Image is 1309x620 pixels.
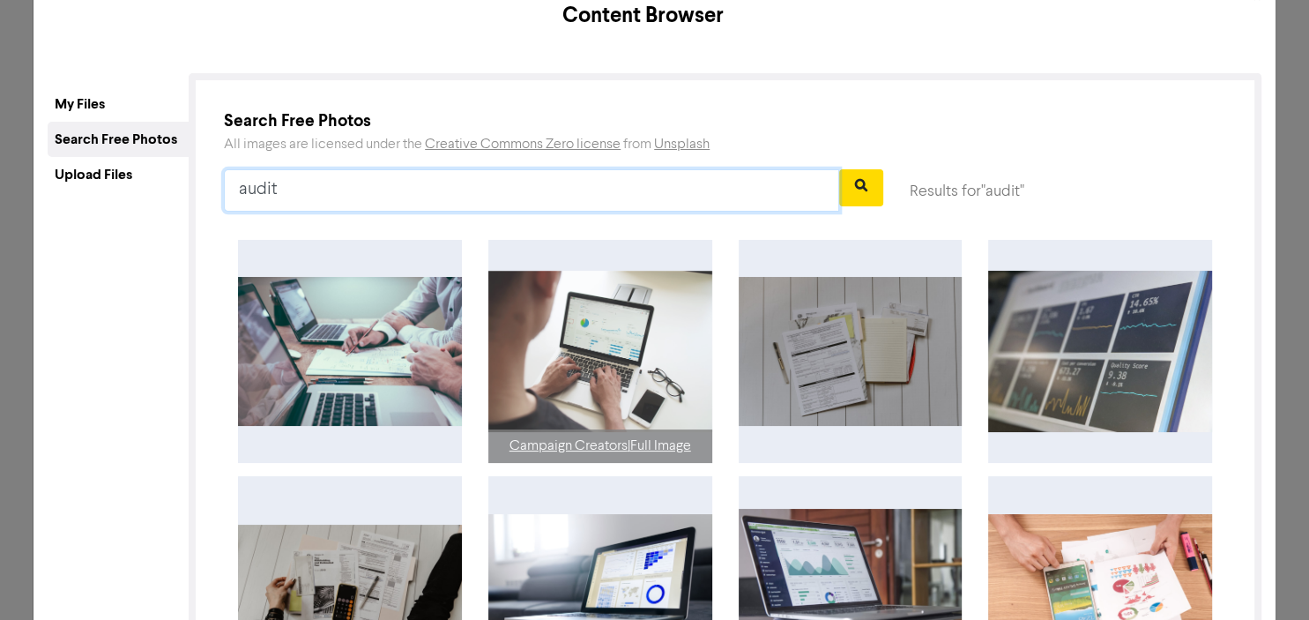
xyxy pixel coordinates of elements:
[224,134,1226,155] div: All images are licensed under the from
[425,138,621,152] a: Creative Commons Zero license
[488,430,712,463] div: |
[224,108,1226,134] div: Search Free Photos
[910,180,1226,204] div: Results for " audit "
[48,122,189,157] div: Search Free Photos
[48,157,189,192] div: Upload Files
[224,169,839,212] input: Search 5.7M+ images...
[630,436,691,457] a: Full Image
[509,436,628,457] a: Campaign Creators
[654,138,710,152] a: Unsplash
[48,86,189,122] div: My Files
[1221,535,1309,620] iframe: Chat Widget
